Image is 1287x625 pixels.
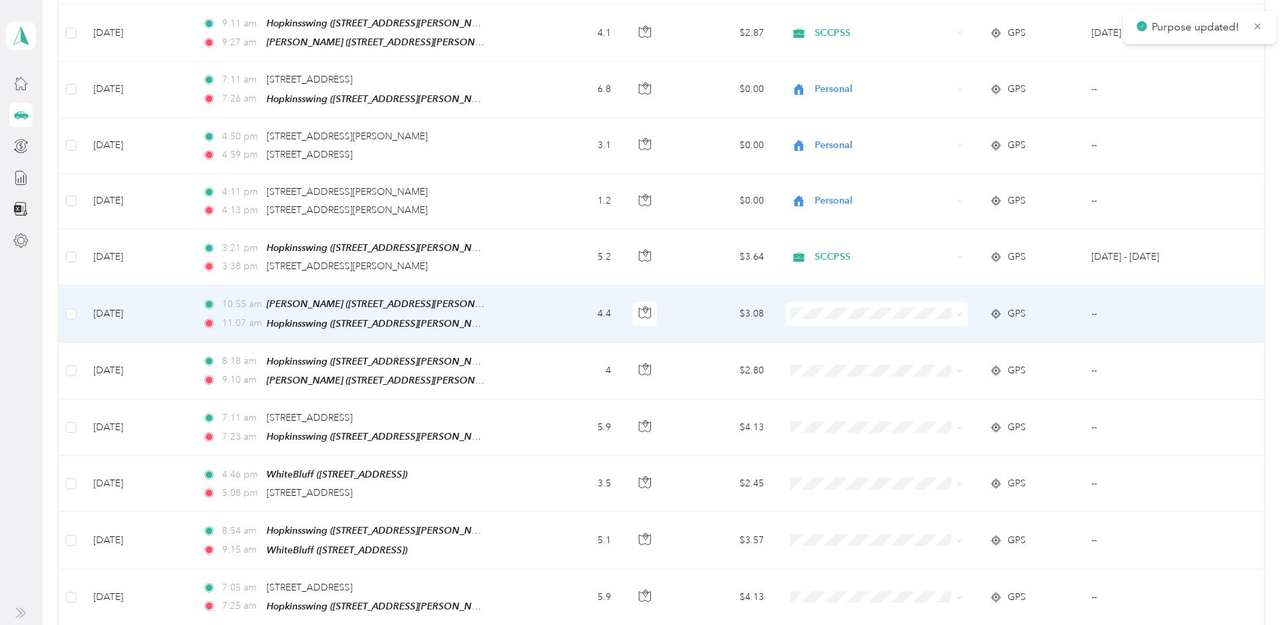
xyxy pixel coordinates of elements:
span: Hopkinsswing ([STREET_ADDRESS][PERSON_NAME]) [267,431,497,442]
span: Personal [815,193,953,208]
span: 11:07 am [222,316,261,331]
td: 5.1 [526,512,622,569]
span: GPS [1008,420,1026,435]
span: Hopkinsswing ([STREET_ADDRESS][PERSON_NAME]) [267,93,497,105]
span: Personal [815,82,953,97]
span: 9:10 am [222,373,261,388]
span: WhiteBluff ([STREET_ADDRESS]) [267,469,407,480]
td: -- [1081,456,1213,512]
td: [DATE] [83,229,191,285]
span: GPS [1008,138,1026,153]
td: -- [1081,174,1213,229]
span: 3:38 pm [222,259,261,274]
span: 9:11 am [222,16,261,31]
span: [STREET_ADDRESS][PERSON_NAME] [267,131,428,142]
td: 4.4 [526,285,622,342]
span: GPS [1008,533,1026,548]
td: $3.57 [673,512,775,569]
span: 7:26 am [222,91,261,106]
span: SCCPSS [815,250,953,264]
span: 10:55 am [222,297,261,312]
td: $2.45 [673,456,775,512]
span: [STREET_ADDRESS] [267,582,353,593]
td: [DATE] [83,456,191,512]
span: Hopkinsswing ([STREET_ADDRESS][PERSON_NAME]) [267,318,497,329]
span: 8:54 am [222,524,261,538]
span: 7:23 am [222,430,261,444]
td: [DATE] [83,5,191,62]
span: WhiteBluff ([STREET_ADDRESS]) [267,545,407,555]
td: 4 [526,343,622,400]
td: [DATE] [83,285,191,342]
span: 9:15 am [222,542,261,557]
span: 7:11 am [222,72,261,87]
span: 7:25 am [222,599,261,614]
td: -- [1081,512,1213,569]
span: 4:46 pm [222,467,261,482]
td: [DATE] [83,343,191,400]
span: [STREET_ADDRESS] [267,412,353,423]
td: [DATE] [83,400,191,456]
span: [PERSON_NAME] ([STREET_ADDRESS][PERSON_NAME]) [267,375,513,386]
td: $3.64 [673,229,775,285]
td: $2.80 [673,343,775,400]
span: [STREET_ADDRESS][PERSON_NAME] [267,186,428,198]
span: 4:11 pm [222,185,261,200]
span: 5:08 pm [222,486,261,501]
span: SCCPSS [815,26,953,41]
td: 3.5 [526,456,622,512]
span: Hopkinsswing ([STREET_ADDRESS][PERSON_NAME]) [267,242,497,254]
span: 7:11 am [222,411,261,425]
td: $0.00 [673,62,775,118]
span: GPS [1008,306,1026,321]
span: GPS [1008,590,1026,605]
span: 4:59 pm [222,147,261,162]
td: $0.00 [673,174,775,229]
span: [PERSON_NAME] ([STREET_ADDRESS][PERSON_NAME]) [267,37,513,48]
span: [STREET_ADDRESS] [267,74,353,85]
td: [DATE] [83,118,191,174]
span: GPS [1008,82,1026,97]
span: 7:05 am [222,580,261,595]
td: -- [1081,343,1213,400]
span: Hopkinsswing ([STREET_ADDRESS][PERSON_NAME]) [267,356,497,367]
span: Hopkinsswing ([STREET_ADDRESS][PERSON_NAME]) [267,18,497,29]
td: $4.13 [673,400,775,456]
p: Purpose updated! [1152,19,1242,36]
span: [STREET_ADDRESS][PERSON_NAME] [267,204,428,216]
td: -- [1081,118,1213,174]
td: 6.8 [526,62,622,118]
iframe: Everlance-gr Chat Button Frame [1211,549,1287,625]
span: [STREET_ADDRESS][PERSON_NAME] [267,260,428,272]
span: [STREET_ADDRESS] [267,487,353,499]
span: Personal [815,138,953,153]
span: GPS [1008,363,1026,378]
td: 4.1 [526,5,622,62]
span: GPS [1008,476,1026,491]
td: Aug 1 - 31, 2025 [1081,229,1213,285]
td: [DATE] [83,512,191,569]
span: 3:21 pm [222,241,261,256]
td: 1.2 [526,174,622,229]
span: GPS [1008,250,1026,264]
span: Hopkinsswing ([STREET_ADDRESS][PERSON_NAME]) [267,601,497,612]
span: 8:18 am [222,354,261,369]
td: -- [1081,62,1213,118]
span: [STREET_ADDRESS] [267,149,353,160]
td: 5.9 [526,400,622,456]
td: [DATE] [83,174,191,229]
span: 9:27 am [222,35,261,50]
td: 3.1 [526,118,622,174]
td: $2.87 [673,5,775,62]
span: Hopkinsswing ([STREET_ADDRESS][PERSON_NAME]) [267,525,497,536]
td: Aug 1 - 31, 2025 [1081,5,1213,62]
td: [DATE] [83,62,191,118]
span: [PERSON_NAME] ([STREET_ADDRESS][PERSON_NAME]) [267,298,513,310]
span: 4:13 pm [222,203,261,218]
span: GPS [1008,193,1026,208]
span: GPS [1008,26,1026,41]
td: $3.08 [673,285,775,342]
td: $0.00 [673,118,775,174]
span: 4:50 pm [222,129,261,144]
td: -- [1081,285,1213,342]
